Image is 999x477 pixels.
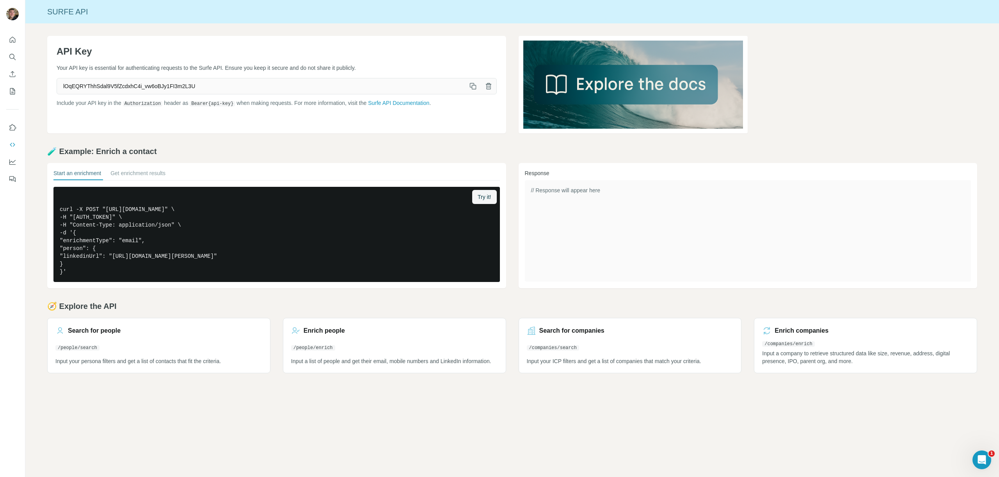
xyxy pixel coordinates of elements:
span: 1 [988,450,995,457]
pre: curl -X POST "[URL][DOMAIN_NAME]" \ -H "[AUTH_TOKEN]" \ -H "Content-Type: application/json" \ -d ... [53,187,500,282]
button: Use Surfe on LinkedIn [6,121,19,135]
div: Surfe API [25,6,999,17]
p: Input a list of people and get their email, mobile numbers and LinkedIn information. [291,357,498,365]
p: Input your ICP filters and get a list of companies that match your criteria. [527,357,734,365]
code: /companies/enrich [762,341,814,347]
p: Your API key is essential for authenticating requests to the Surfe API. Ensure you keep it secure... [57,64,497,72]
p: Input a company to retrieve structured data like size, revenue, address, digital presence, IPO, p... [762,349,969,365]
iframe: Intercom live chat [972,450,991,469]
p: Input your persona filters and get a list of contacts that fit the criteria. [55,357,262,365]
span: // Response will appear here [531,187,600,193]
button: Quick start [6,33,19,47]
a: Enrich companies/companies/enrichInput a company to retrieve structured data like size, revenue, ... [754,318,977,373]
h2: 🧪 Example: Enrich a contact [47,146,977,157]
img: Avatar [6,8,19,20]
span: lOqEQRYThhSdal9V5fZcdxhC4i_vw6oBJy1FI3m2L3U [57,79,465,93]
h1: API Key [57,45,497,58]
a: Enrich people/people/enrichInput a list of people and get their email, mobile numbers and LinkedI... [283,318,506,373]
button: Enrich CSV [6,67,19,81]
code: /people/enrich [291,345,335,351]
a: Surfe API Documentation [368,100,429,106]
code: Authorization [123,101,163,106]
button: Feedback [6,172,19,186]
p: Include your API key in the header as when making requests. For more information, visit the . [57,99,497,107]
h3: Search for companies [539,326,604,335]
h3: Response [525,169,971,177]
h3: Search for people [68,326,121,335]
button: Start an enrichment [53,169,101,180]
a: Search for companies/companies/searchInput your ICP filters and get a list of companies that matc... [519,318,742,373]
button: Dashboard [6,155,19,169]
button: Use Surfe API [6,138,19,152]
h3: Enrich companies [775,326,828,335]
a: Search for people/people/searchInput your persona filters and get a list of contacts that fit the... [47,318,270,373]
button: My lists [6,84,19,98]
button: Try it! [472,190,496,204]
h2: 🧭 Explore the API [47,301,977,312]
h3: Enrich people [304,326,345,335]
span: Try it! [478,193,491,201]
code: /people/search [55,345,100,351]
code: Bearer {api-key} [190,101,235,106]
button: Get enrichment results [110,169,165,180]
code: /companies/search [527,345,579,351]
button: Search [6,50,19,64]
